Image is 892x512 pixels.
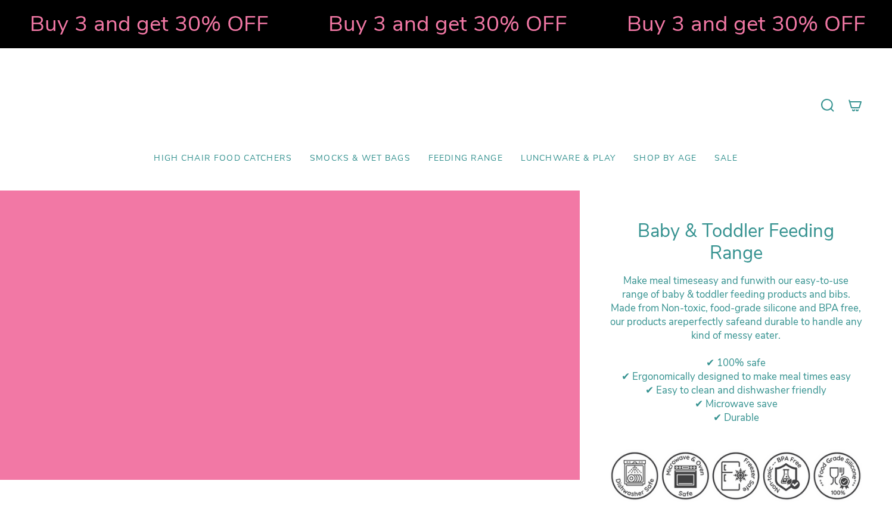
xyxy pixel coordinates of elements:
span: ade from Non-toxic, food-grade silicone and BPA free, our products are and durable to handle any ... [610,301,862,342]
strong: easy and fun [698,274,756,288]
h1: Baby & Toddler Feeding Range [610,220,862,265]
div: ✔ 100% safe [610,356,862,370]
span: Shop by Age [633,154,697,164]
strong: Buy 3 and get 30% OFF [627,9,866,39]
span: Lunchware & Play [521,154,616,164]
a: Lunchware & Play [512,145,624,173]
strong: Buy 3 and get 30% OFF [328,9,567,39]
a: Shop by Age [624,145,705,173]
span: Smocks & Wet Bags [310,154,411,164]
a: High Chair Food Catchers [145,145,301,173]
div: Make meal times with our easy-to-use range of baby & toddler feeding products and bibs. [610,274,862,301]
strong: Buy 3 and get 30% OFF [30,9,269,39]
span: SALE [714,154,738,164]
span: Feeding Range [428,154,503,164]
strong: perfectly safe [683,315,745,329]
a: Feeding Range [419,145,512,173]
a: Mumma’s Little Helpers [343,66,549,145]
div: ✔ Ergonomically designed to make meal times easy [610,370,862,383]
div: M [610,301,862,342]
span: ✔ Microwave save [695,397,778,411]
div: ✔ Easy to clean and dishwasher friendly [610,383,862,397]
div: ✔ Durable [610,411,862,424]
a: SALE [705,145,747,173]
a: Smocks & Wet Bags [301,145,419,173]
span: High Chair Food Catchers [154,154,292,164]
